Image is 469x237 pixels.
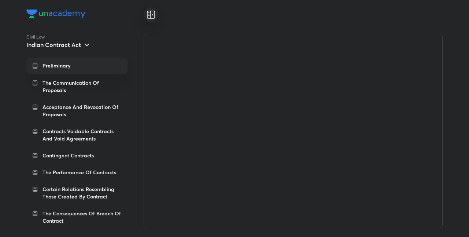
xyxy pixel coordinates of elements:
p: Civil Law [26,34,144,40]
p: Acceptance And Revocation Of Proposals [43,103,122,118]
p: The Consequences Of Breach Of Contract [43,210,122,225]
p: Contracts Voidable Contracts And Void Agreements [43,128,122,142]
img: Company Logo [26,10,85,18]
p: The Communication Of Proposals [43,79,122,94]
h5: Indian Contract Act [26,41,81,48]
p: Certain Relations Resembling Those Created By Contract [43,186,122,200]
p: Contingent Contracts [43,152,94,159]
p: The Performance Of Contracts [43,169,116,176]
p: Preliminary [43,62,70,69]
